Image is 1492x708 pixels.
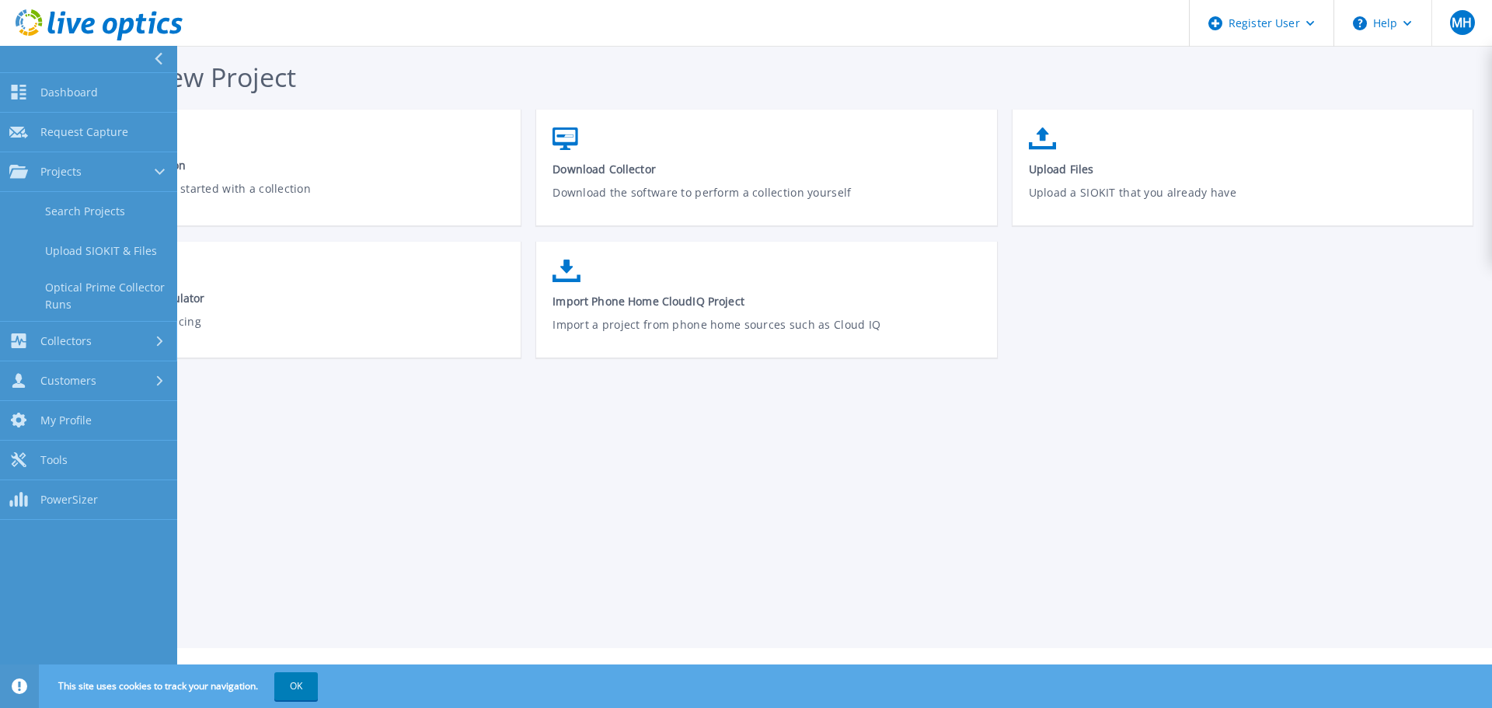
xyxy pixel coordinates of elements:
span: MH [1452,16,1472,29]
button: OK [274,672,318,700]
p: Get your customer started with a collection [77,180,505,216]
span: Start a New Project [61,59,296,95]
a: Upload FilesUpload a SIOKIT that you already have [1013,120,1473,231]
span: Request a Collection [77,158,505,173]
span: Tools [40,453,68,467]
a: Cloud Pricing CalculatorCompare Cloud Pricing [61,252,521,361]
span: Customers [40,374,96,388]
a: Request a CollectionGet your customer started with a collection [61,120,521,227]
span: Dashboard [40,85,98,99]
span: PowerSizer [40,493,98,507]
p: Download the software to perform a collection yourself [553,184,981,220]
span: Projects [40,165,82,179]
p: Compare Cloud Pricing [77,313,505,349]
a: Download CollectorDownload the software to perform a collection yourself [536,120,996,231]
p: Import a project from phone home sources such as Cloud IQ [553,316,981,352]
p: Upload a SIOKIT that you already have [1029,184,1457,220]
span: This site uses cookies to track your navigation. [43,672,318,700]
span: Import Phone Home CloudIQ Project [553,294,981,309]
span: Cloud Pricing Calculator [77,291,505,305]
span: Request Capture [40,125,128,139]
span: Upload Files [1029,162,1457,176]
span: Download Collector [553,162,981,176]
span: My Profile [40,413,92,427]
span: Collectors [40,334,92,348]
